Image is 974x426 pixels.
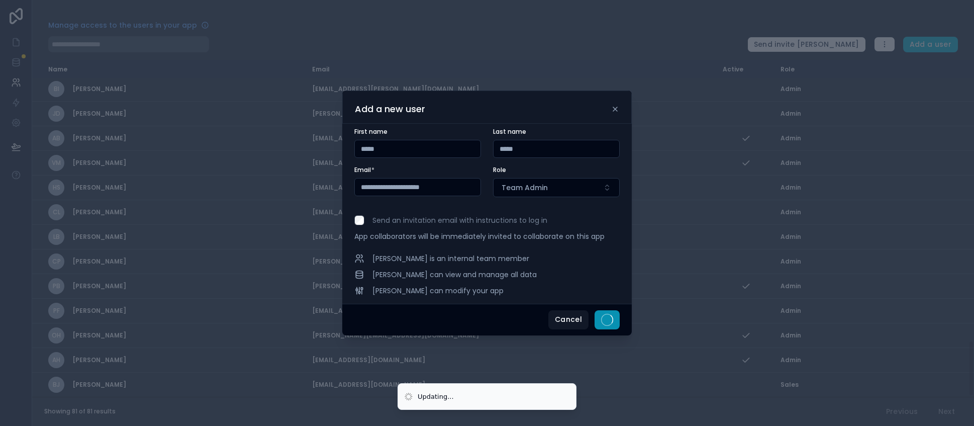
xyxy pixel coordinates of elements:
[493,165,506,174] span: Role
[493,178,620,197] button: Select Button
[372,215,547,225] span: Send an invitation email with instructions to log in
[548,310,589,329] button: Cancel
[418,392,454,402] div: Updating...
[372,286,504,296] span: [PERSON_NAME] can modify your app
[493,127,526,136] span: Last name
[354,215,364,225] input: Send an invitation email with instructions to log in
[502,183,548,193] span: Team Admin
[354,127,387,136] span: First name
[372,270,537,280] span: [PERSON_NAME] can view and manage all data
[372,253,529,264] span: [PERSON_NAME] is an internal team member
[354,231,620,241] span: App collaborators will be immediately invited to collaborate on this app
[355,103,425,115] h3: Add a new user
[354,165,371,174] span: Email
